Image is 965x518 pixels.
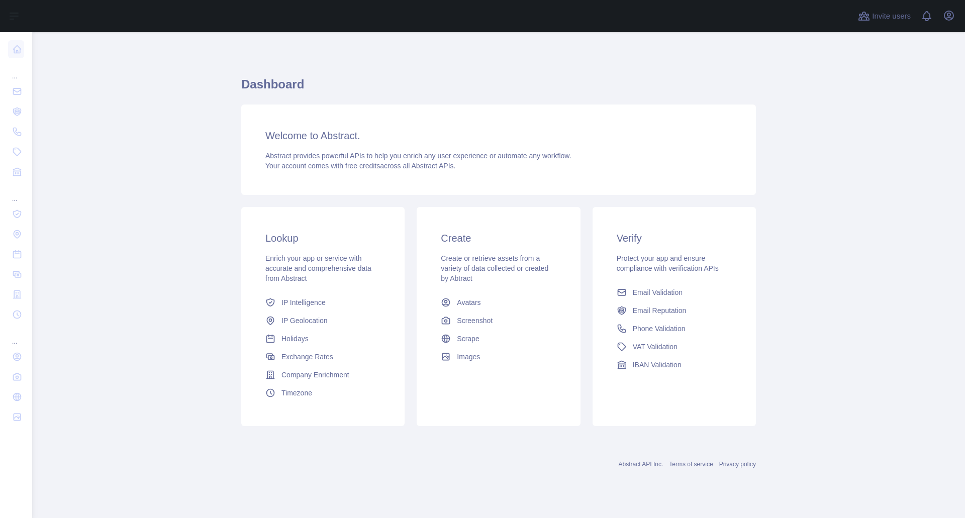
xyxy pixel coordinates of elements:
[633,305,687,316] span: Email Reputation
[441,231,556,245] h3: Create
[613,338,736,356] a: VAT Validation
[613,320,736,338] a: Phone Validation
[457,352,480,362] span: Images
[241,76,756,100] h1: Dashboard
[437,330,560,348] a: Scrape
[265,231,380,245] h3: Lookup
[8,60,24,80] div: ...
[261,384,384,402] a: Timezone
[613,283,736,301] a: Email Validation
[261,312,384,330] a: IP Geolocation
[619,461,663,468] a: Abstract API Inc.
[281,316,328,326] span: IP Geolocation
[441,254,548,282] span: Create or retrieve assets from a variety of data collected or created by Abtract
[261,366,384,384] a: Company Enrichment
[457,316,493,326] span: Screenshot
[261,348,384,366] a: Exchange Rates
[281,352,333,362] span: Exchange Rates
[719,461,756,468] a: Privacy policy
[261,293,384,312] a: IP Intelligence
[669,461,713,468] a: Terms of service
[633,342,678,352] span: VAT Validation
[265,152,571,160] span: Abstract provides powerful APIs to help you enrich any user experience or automate any workflow.
[437,293,560,312] a: Avatars
[8,183,24,203] div: ...
[261,330,384,348] a: Holidays
[856,8,913,24] button: Invite users
[281,370,349,380] span: Company Enrichment
[8,326,24,346] div: ...
[437,312,560,330] a: Screenshot
[281,334,309,344] span: Holidays
[457,334,479,344] span: Scrape
[265,129,732,143] h3: Welcome to Abstract.
[633,360,682,370] span: IBAN Validation
[613,356,736,374] a: IBAN Validation
[617,231,732,245] h3: Verify
[613,301,736,320] a: Email Reputation
[281,388,312,398] span: Timezone
[345,162,380,170] span: free credits
[437,348,560,366] a: Images
[872,11,911,22] span: Invite users
[457,297,480,307] span: Avatars
[281,297,326,307] span: IP Intelligence
[633,324,686,334] span: Phone Validation
[617,254,719,272] span: Protect your app and ensure compliance with verification APIs
[633,287,683,297] span: Email Validation
[265,162,455,170] span: Your account comes with across all Abstract APIs.
[265,254,371,282] span: Enrich your app or service with accurate and comprehensive data from Abstract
